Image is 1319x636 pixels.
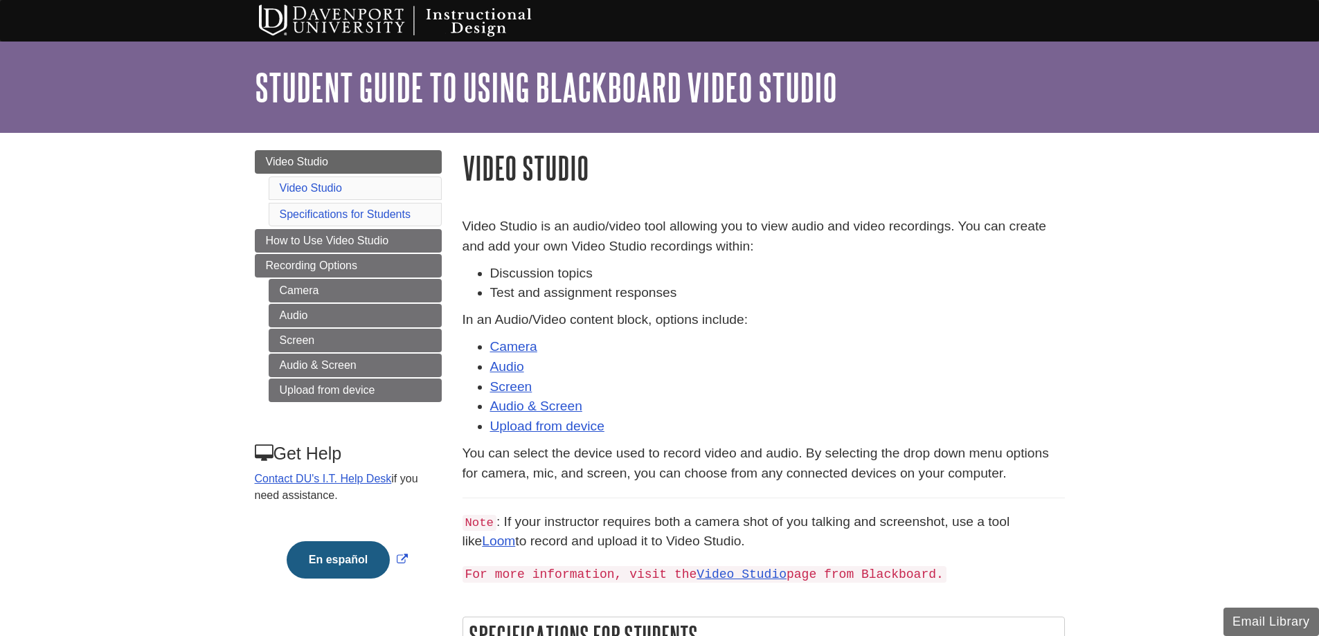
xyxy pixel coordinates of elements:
[490,379,532,394] a: Screen
[255,66,837,109] a: Student Guide to Using Blackboard Video Studio
[490,283,1065,303] li: Test and assignment responses
[463,444,1065,484] p: You can select the device used to record video and audio. By selecting the drop down menu options...
[463,217,1065,257] p: Video Studio is an audio/video tool allowing you to view audio and video recordings. You can crea...
[269,354,442,377] a: Audio & Screen
[266,260,358,271] span: Recording Options
[697,567,787,581] a: Video Studio
[490,339,537,354] a: Camera
[482,534,515,548] a: Loom
[255,471,440,504] p: if you need assistance.
[255,229,442,253] a: How to Use Video Studio
[269,279,442,302] a: Camera
[269,329,442,352] a: Screen
[283,554,411,565] a: Link opens in new window
[248,3,580,38] img: Davenport University Instructional Design
[255,254,442,278] a: Recording Options
[280,182,342,194] a: Video Studio
[463,515,496,531] code: Note
[269,379,442,402] a: Upload from device
[463,512,1065,552] p: : If your instructor requires both a camera shot of you talking and screenshot, use a tool like t...
[1223,608,1319,636] button: Email Library
[255,473,392,484] a: Contact DU's I.T. Help Desk
[490,359,524,374] a: Audio
[490,264,1065,284] li: Discussion topics
[490,399,582,413] a: Audio & Screen
[255,150,442,602] div: Guide Page Menu
[490,419,604,433] a: Upload from device
[269,304,442,327] a: Audio
[463,310,1065,330] p: In an Audio/Video content block, options include:
[463,566,946,583] code: For more information, visit the page from Blackboard.
[255,150,442,174] a: Video Studio
[266,235,389,246] span: How to Use Video Studio
[266,156,328,167] span: Video Studio
[463,150,1065,185] h1: Video Studio
[280,208,411,220] a: Specifications for Students
[287,541,390,579] button: En español
[255,444,440,464] h3: Get Help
